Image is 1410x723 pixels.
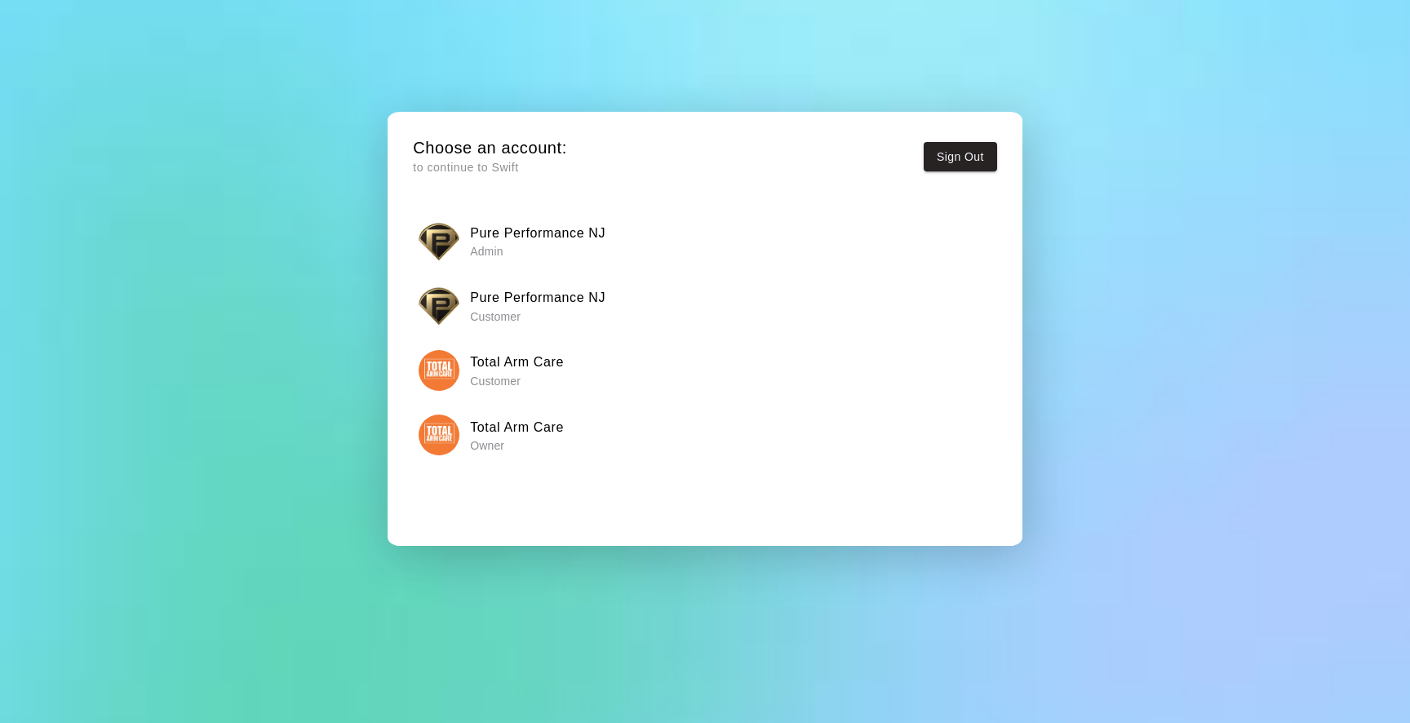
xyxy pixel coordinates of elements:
p: Admin [470,243,605,259]
h6: Pure Performance NJ [470,287,605,308]
p: Owner [470,437,564,454]
h5: Choose an account: [413,137,567,159]
h6: Pure Performance NJ [470,223,605,244]
button: Total Arm CareTotal Arm Care Owner [413,410,997,461]
img: Total Arm Care [419,350,459,391]
p: Customer [470,308,605,325]
img: Pure Performance NJ [419,221,459,262]
h6: Total Arm Care [470,417,564,438]
button: Pure Performance NJPure Performance NJ Admin [413,215,997,267]
p: Customer [470,373,564,389]
img: Total Arm Care [419,415,459,455]
button: Sign Out [924,142,997,172]
p: to continue to Swift [413,159,567,176]
button: Total Arm CareTotal Arm Care Customer [413,345,997,397]
img: Pure Performance NJ [419,286,459,326]
button: Pure Performance NJPure Performance NJ Customer [413,280,997,331]
h6: Total Arm Care [470,352,564,373]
